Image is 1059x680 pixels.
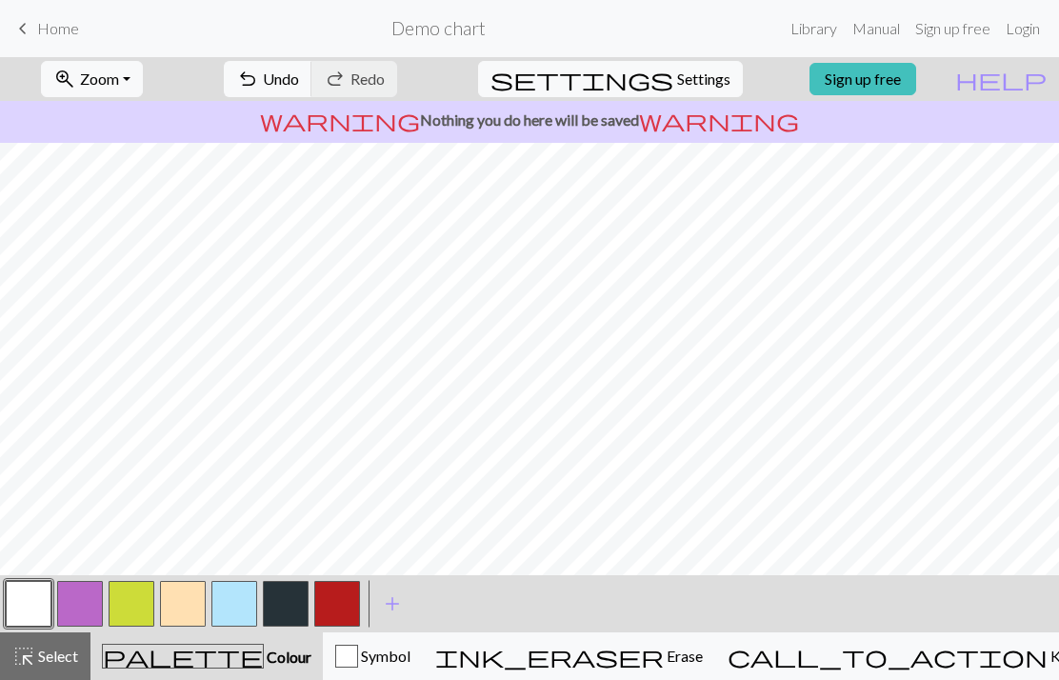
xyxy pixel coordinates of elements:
[728,643,1048,670] span: call_to_action
[224,61,312,97] button: Undo
[639,107,799,133] span: warning
[783,10,845,48] a: Library
[845,10,908,48] a: Manual
[90,632,323,680] button: Colour
[391,17,486,39] h2: Demo chart
[478,61,743,97] button: SettingsSettings
[37,19,79,37] span: Home
[435,643,664,670] span: ink_eraser
[80,70,119,88] span: Zoom
[35,647,78,665] span: Select
[264,648,311,666] span: Colour
[490,68,673,90] i: Settings
[809,63,916,95] a: Sign up free
[41,61,143,97] button: Zoom
[263,70,299,88] span: Undo
[423,632,715,680] button: Erase
[490,66,673,92] span: settings
[53,66,76,92] span: zoom_in
[11,15,34,42] span: keyboard_arrow_left
[8,109,1051,131] p: Nothing you do here will be saved
[677,68,730,90] span: Settings
[908,10,998,48] a: Sign up free
[103,643,263,670] span: palette
[381,590,404,617] span: add
[236,66,259,92] span: undo
[955,66,1047,92] span: help
[358,647,410,665] span: Symbol
[11,12,79,45] a: Home
[998,10,1048,48] a: Login
[12,643,35,670] span: highlight_alt
[664,647,703,665] span: Erase
[260,107,420,133] span: warning
[323,632,423,680] button: Symbol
